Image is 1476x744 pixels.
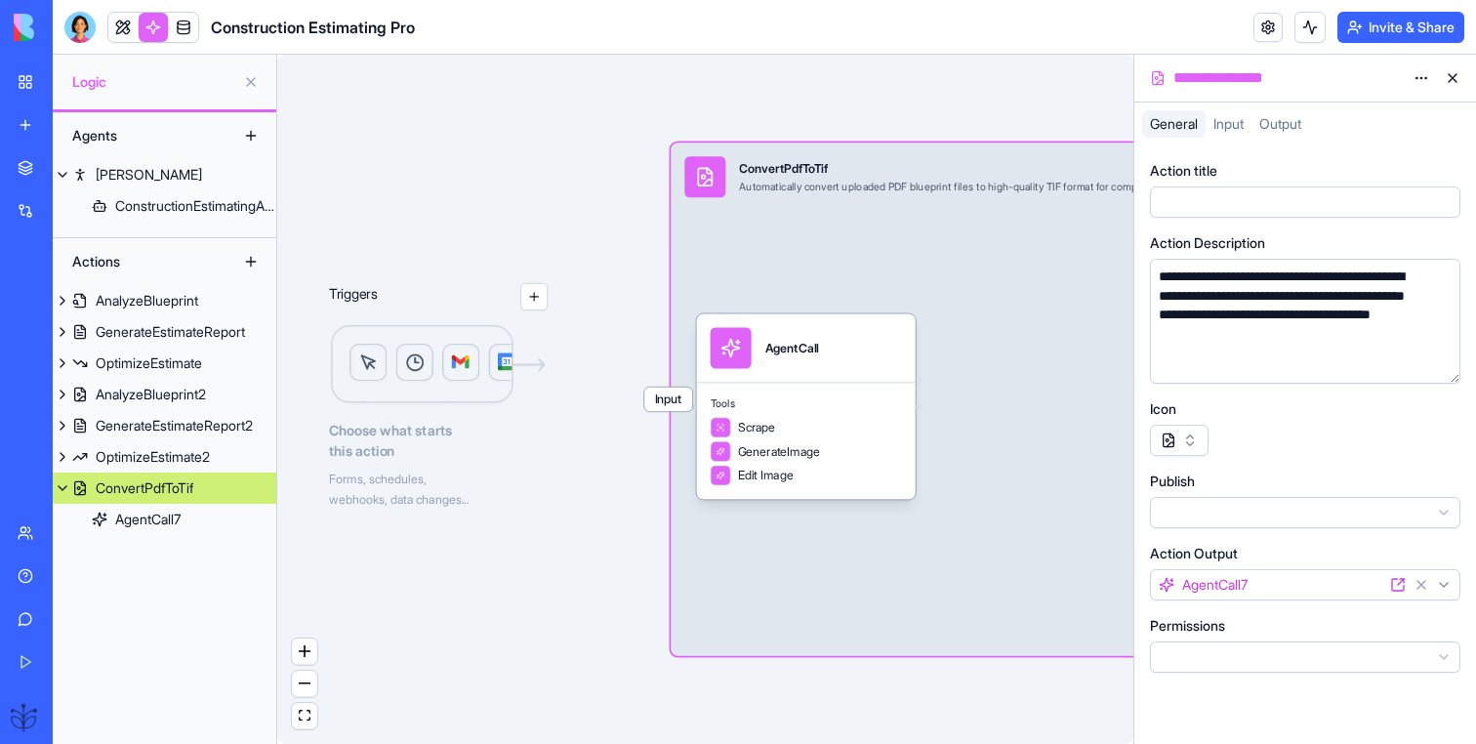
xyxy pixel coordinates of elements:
[96,291,198,310] div: AnalyzeBlueprint
[14,14,135,41] img: logo
[53,316,276,348] a: GenerateEstimateReport
[1150,472,1195,491] label: Publish
[739,181,1252,194] div: Automatically convert uploaded PDF blueprint files to high-quality TIF format for compatibility w...
[53,159,276,190] a: [PERSON_NAME]
[1337,12,1464,43] button: Invite & Share
[10,701,41,732] img: ACg8ocJXc4biGNmL-6_84M9niqKohncbsBQNEji79DO8k46BE60Re2nP=s96-c
[738,467,794,484] span: Edit Image
[292,671,317,697] button: zoom out
[96,478,193,498] div: ConvertPdfToTif
[53,441,276,473] a: OptimizeEstimate2
[1259,115,1301,132] span: Output
[644,388,692,412] span: Input
[1150,399,1176,419] label: Icon
[739,160,1252,178] div: ConvertPdfToTif
[1150,115,1198,132] span: General
[62,246,219,277] div: Actions
[115,510,181,529] div: AgentCall7
[53,410,276,441] a: GenerateEstimateReport2
[329,420,548,461] span: Choose what starts this action
[1150,161,1217,181] label: Action title
[53,190,276,222] a: ConstructionEstimatingAssistant
[329,324,548,406] img: Logic
[711,396,902,410] span: Tools
[96,353,202,373] div: OptimizeEstimate
[1150,544,1238,563] label: Action Output
[53,504,276,535] a: AgentCall7
[211,16,415,39] span: Construction Estimating Pro
[1213,115,1244,132] span: Input
[96,165,202,185] div: [PERSON_NAME]
[329,472,470,507] span: Forms, schedules, webhooks, data changes...
[72,72,235,92] span: Logic
[96,416,253,435] div: GenerateEstimateReport2
[1150,233,1265,253] label: Action Description
[329,228,548,509] div: TriggersLogicChoose what startsthis actionForms, schedules,webhooks, data changes...
[738,419,776,436] span: Scrape
[53,379,276,410] a: AnalyzeBlueprint2
[1150,616,1225,636] label: Permissions
[115,196,276,216] div: ConstructionEstimatingAssistant
[292,703,317,729] button: fit view
[96,385,206,404] div: AnalyzeBlueprint2
[292,639,317,665] button: zoom in
[329,283,378,310] p: Triggers
[765,340,819,357] div: AgentCall
[53,473,276,504] a: ConvertPdfToTif
[738,443,820,461] span: GenerateImage
[62,120,219,151] div: Agents
[53,348,276,379] a: OptimizeEstimate
[53,285,276,316] a: AnalyzeBlueprint
[671,143,1362,656] div: InputConvertPdfToTifAutomatically convert uploaded PDF blueprint files to high-quality TIF format...
[96,322,245,342] div: GenerateEstimateReport
[697,313,916,499] div: AgentCallToolsScrapeGenerateImageEdit Image
[96,447,210,467] div: OptimizeEstimate2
